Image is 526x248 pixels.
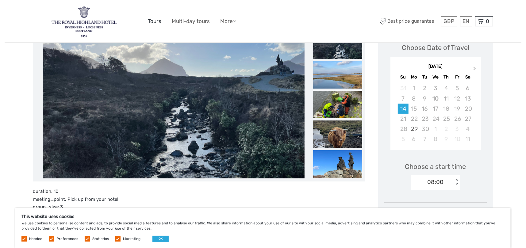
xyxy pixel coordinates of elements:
[409,73,419,81] div: Mo
[405,162,466,171] span: Choose a start time
[441,93,452,104] div: Not available Thursday, September 11th, 2025
[409,83,419,93] div: Not available Monday, September 1st, 2025
[463,134,473,144] div: Choose Saturday, October 11th, 2025
[221,17,236,26] a: More
[402,43,469,52] div: Choose Date of Travel
[430,73,441,81] div: We
[441,83,452,93] div: Not available Thursday, September 4th, 2025
[398,114,409,124] div: Not available Sunday, September 21st, 2025
[463,114,473,124] div: Not available Saturday, September 27th, 2025
[419,73,430,81] div: Tu
[378,16,440,26] span: Best price guarantee
[428,178,444,186] div: 08:00
[419,114,430,124] div: Not available Tuesday, September 23rd, 2025
[398,104,409,114] div: Choose Sunday, September 14th, 2025
[172,17,210,26] a: Multi-day tours
[444,18,455,24] span: GBP
[419,124,430,134] div: Not available Tuesday, September 30th, 2025
[430,83,441,93] div: Not available Wednesday, September 3rd, 2025
[392,83,479,144] div: month 2025-09
[441,134,452,144] div: Not available Thursday, October 9th, 2025
[409,134,419,144] div: Choose Monday, October 6th, 2025
[430,104,441,114] div: Not available Wednesday, September 17th, 2025
[313,61,362,89] img: 727ff62e921143f18ad6b22f66e67870_slider_thumbnail.jpg
[398,134,409,144] div: Not available Sunday, October 5th, 2025
[398,93,409,104] div: Not available Sunday, September 7th, 2025
[430,114,441,124] div: Not available Wednesday, September 24th, 2025
[452,124,463,134] div: Not available Friday, October 3rd, 2025
[441,124,452,134] div: Not available Thursday, October 2nd, 2025
[148,17,162,26] a: Tours
[430,93,441,104] div: Not available Wednesday, September 10th, 2025
[52,5,117,38] img: 969-e8673f68-c1db-4b2b-ae71-abcd84226628_logo_big.jpg
[409,114,419,124] div: Not available Monday, September 22nd, 2025
[419,104,430,114] div: Not available Tuesday, September 16th, 2025
[21,214,505,219] h5: This website uses cookies
[470,65,480,75] button: Next Month
[452,114,463,124] div: Not available Friday, September 26th, 2025
[43,31,305,178] img: 7c87969c3866469fb8fda13a94945e1d_main_slider.jpg
[454,179,459,185] div: < >
[452,93,463,104] div: Not available Friday, September 12th, 2025
[452,73,463,81] div: Fr
[390,63,481,70] div: [DATE]
[313,120,362,148] img: e459f98ac9e54129b89f9c0d1dc84ae9_slider_thumbnail.jpg
[452,104,463,114] div: Not available Friday, September 19th, 2025
[313,91,362,118] img: 088a68bae99e47e8b6f77b9817404c34_slider_thumbnail.jpg
[398,124,409,134] div: Not available Sunday, September 28th, 2025
[452,83,463,93] div: Not available Friday, September 5th, 2025
[441,73,452,81] div: Th
[463,124,473,134] div: Choose Saturday, October 4th, 2025
[398,83,409,93] div: Not available Sunday, August 31st, 2025
[430,124,441,134] div: Choose Wednesday, October 1st, 2025
[92,236,109,242] label: Statistics
[419,134,430,144] div: Choose Tuesday, October 7th, 2025
[15,208,511,248] div: We use cookies to personalise content and ads, to provide social media features and to analyse ou...
[485,18,490,24] span: 0
[463,104,473,114] div: Not available Saturday, September 20th, 2025
[56,236,78,242] label: Preferences
[9,11,69,16] p: We're away right now. Please check back later!
[409,124,419,134] div: Choose Monday, September 29th, 2025
[313,31,362,59] img: 7c87969c3866469fb8fda13a94945e1d_slider_thumbnail.jpg
[463,73,473,81] div: Sa
[441,114,452,124] div: Not available Thursday, September 25th, 2025
[463,93,473,104] div: Not available Saturday, September 13th, 2025
[452,134,463,144] div: Not available Friday, October 10th, 2025
[71,10,78,17] button: Open LiveChat chat widget
[313,150,362,178] img: 55b562f9e2b0483495f177f234bc6f4a_slider_thumbnail.jpg
[419,83,430,93] div: Not available Tuesday, September 2nd, 2025
[460,16,472,26] div: EN
[398,73,409,81] div: Su
[441,104,452,114] div: Not available Thursday, September 18th, 2025
[123,236,140,242] label: Marketing
[409,93,419,104] div: Not available Monday, September 8th, 2025
[29,236,42,242] label: Needed
[33,188,365,235] p: duration: 10 meeting_point: Pick up from your hotel group_size: 3 description: Welcome to an epic...
[430,134,441,144] div: Choose Wednesday, October 8th, 2025
[463,83,473,93] div: Not available Saturday, September 6th, 2025
[152,236,169,242] button: OK
[419,93,430,104] div: Not available Tuesday, September 9th, 2025
[409,104,419,114] div: Not available Monday, September 15th, 2025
